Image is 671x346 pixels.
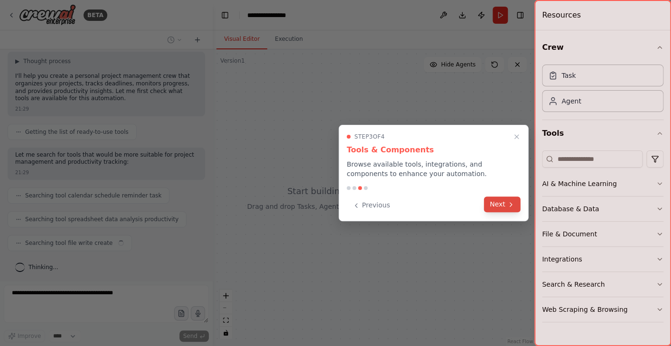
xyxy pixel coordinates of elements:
button: Hide left sidebar [218,9,232,22]
button: Previous [347,197,396,213]
h3: Tools & Components [347,144,521,156]
button: Next [484,196,521,212]
p: Browse available tools, integrations, and components to enhance your automation. [347,159,521,178]
span: Step 3 of 4 [354,133,385,140]
button: Close walkthrough [511,131,522,142]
